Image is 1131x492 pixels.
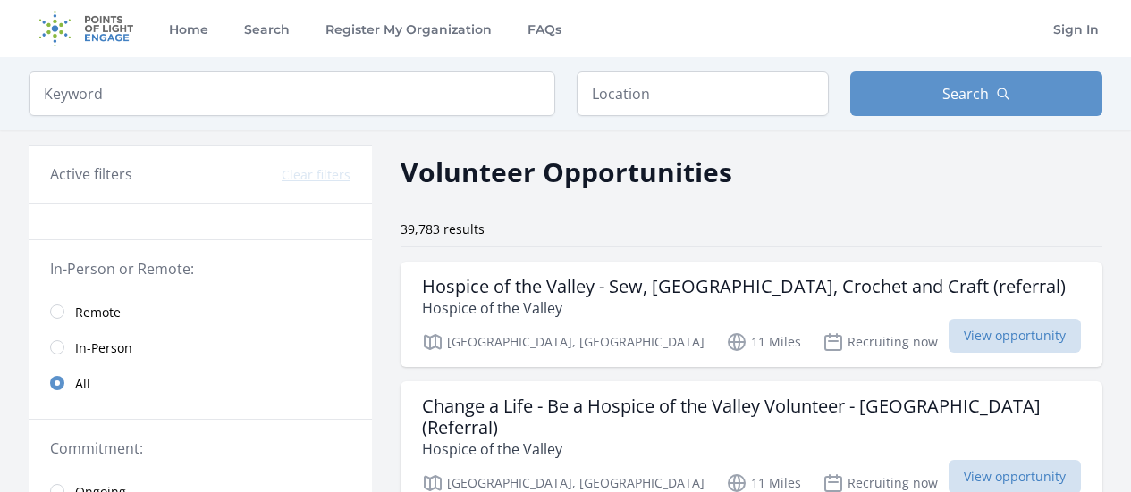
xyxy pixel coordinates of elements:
[823,331,938,353] p: Recruiting now
[422,297,1066,319] p: Hospice of the Valley
[422,396,1081,438] h3: Change a Life - Be a Hospice of the Valley Volunteer - [GEOGRAPHIC_DATA] (Referral)
[282,166,350,184] button: Clear filters
[50,258,350,279] legend: In-Person or Remote:
[401,262,1102,367] a: Hospice of the Valley - Sew, [GEOGRAPHIC_DATA], Crochet and Craft (referral) Hospice of the Valle...
[50,438,350,459] legend: Commitment:
[29,71,555,116] input: Keyword
[401,221,485,238] span: 39,783 results
[726,331,801,353] p: 11 Miles
[577,71,829,116] input: Location
[422,276,1066,297] h3: Hospice of the Valley - Sew, [GEOGRAPHIC_DATA], Crochet and Craft (referral)
[422,438,1081,460] p: Hospice of the Valley
[422,331,705,353] p: [GEOGRAPHIC_DATA], [GEOGRAPHIC_DATA]
[75,375,90,393] span: All
[949,319,1081,353] span: View opportunity
[29,329,372,365] a: In-Person
[75,339,132,357] span: In-Person
[29,294,372,329] a: Remote
[29,365,372,401] a: All
[401,152,732,192] h2: Volunteer Opportunities
[850,71,1102,116] button: Search
[75,304,121,321] span: Remote
[50,163,132,185] h3: Active filters
[942,83,989,104] span: Search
